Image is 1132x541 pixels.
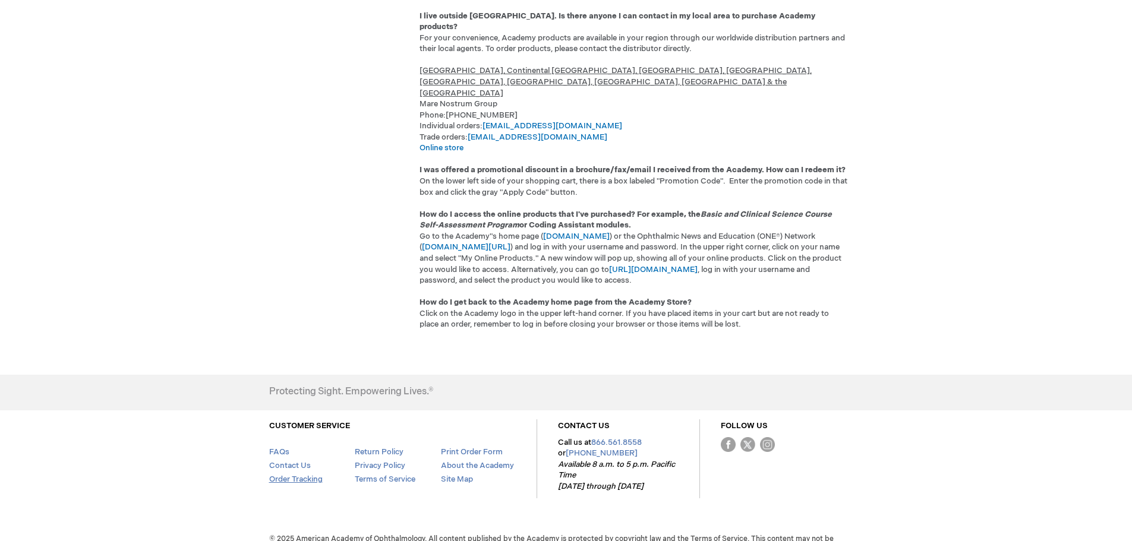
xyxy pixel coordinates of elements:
a: Contact Us [269,461,311,470]
em: Available 8 a.m. to 5 p.m. Pacific Time [DATE] through [DATE] [558,460,675,491]
img: Twitter [740,437,755,452]
a: Print Order Form [441,447,503,457]
a: Privacy Policy [355,461,405,470]
em: Basic and Clinical Science Course Self-Assessment Program [420,210,832,230]
a: Site Map [441,474,473,484]
a: FOLLOW US [721,421,768,431]
strong: How do I access the online products that I've purchased? For example, the or Coding Assistant mod... [420,210,832,230]
img: instagram [760,437,775,452]
a: [EMAIL_ADDRESS][DOMAIN_NAME] [468,132,607,142]
a: Return Policy [355,447,403,457]
img: Facebook [721,437,736,452]
a: About the Academy [441,461,514,470]
h4: Protecting Sight. Empowering Lives.® [269,387,433,397]
a: CONTACT US [558,421,610,431]
a: [URL][DOMAIN_NAME] [609,265,698,274]
a: [DOMAIN_NAME] [543,232,610,241]
span: [GEOGRAPHIC_DATA], Continental [GEOGRAPHIC_DATA], [GEOGRAPHIC_DATA], [GEOGRAPHIC_DATA], [GEOGRAPH... [420,66,812,97]
strong: How do I get back to the Academy home page from the Academy Store? [420,298,692,307]
a: [DOMAIN_NAME][URL] [422,242,510,252]
a: Online store [420,143,463,153]
a: [EMAIL_ADDRESS][DOMAIN_NAME] [483,121,622,131]
strong: I was offered a promotional discount in a brochure/fax/email I received from the Academy. How can... [420,165,846,175]
a: [PHONE_NUMBER] [566,448,638,458]
a: Terms of Service [355,474,415,484]
strong: I live outside [GEOGRAPHIC_DATA]. Is there anyone I can contact in my local area to purchase Acad... [420,11,815,32]
a: CUSTOMER SERVICE [269,421,350,431]
a: Order Tracking [269,474,323,484]
p: Call us at or [558,437,679,492]
a: FAQs [269,447,289,457]
a: 866.561.8558 [591,438,642,447]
